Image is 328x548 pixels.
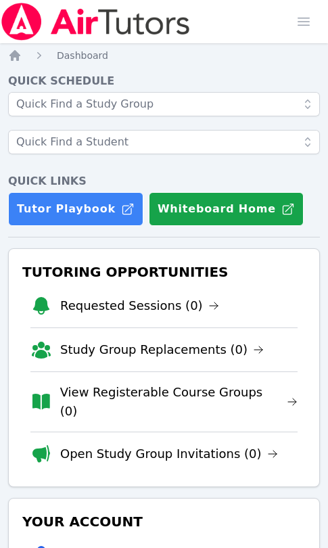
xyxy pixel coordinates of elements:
a: View Registerable Course Groups (0) [60,383,298,421]
nav: Breadcrumb [8,49,320,62]
span: Dashboard [57,50,108,61]
a: Requested Sessions (0) [60,296,219,315]
a: Tutor Playbook [8,192,143,226]
a: Dashboard [57,49,108,62]
a: Open Study Group Invitations (0) [60,444,278,463]
h3: Your Account [20,509,308,534]
h3: Tutoring Opportunities [20,260,308,284]
h4: Quick Schedule [8,73,320,89]
a: Study Group Replacements (0) [60,340,264,359]
h4: Quick Links [8,173,320,189]
button: Whiteboard Home [149,192,304,226]
input: Quick Find a Study Group [8,92,320,116]
input: Quick Find a Student [8,130,320,154]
